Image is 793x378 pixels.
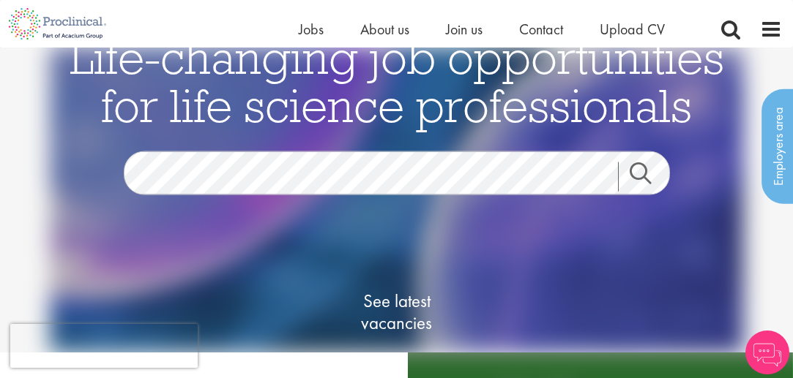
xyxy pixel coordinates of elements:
span: See latest vacancies [324,290,470,334]
a: Job search submit button [618,162,681,192]
a: Join us [446,20,483,39]
a: About us [360,20,409,39]
span: Life-changing job opportunities for life science professionals [70,28,724,135]
iframe: reCAPTCHA [10,324,198,368]
a: Jobs [299,20,324,39]
img: Chatbot [745,330,789,374]
a: Contact [519,20,563,39]
a: Upload CV [600,20,665,39]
